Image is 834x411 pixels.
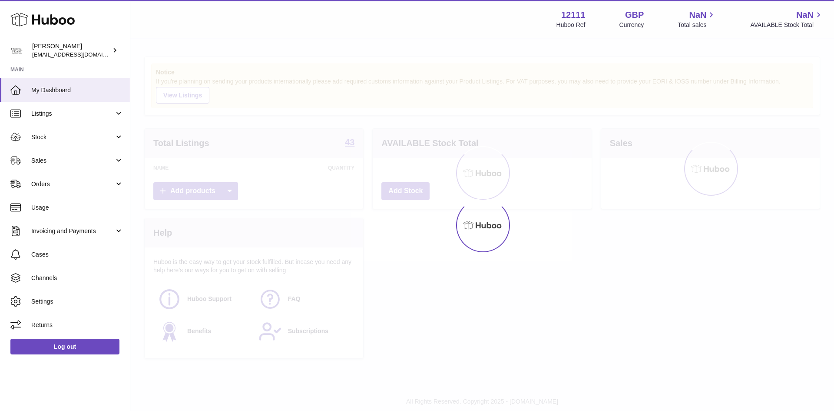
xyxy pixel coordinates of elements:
[561,9,586,21] strong: 12111
[678,21,716,29] span: Total sales
[31,321,123,329] span: Returns
[31,133,114,141] span: Stock
[31,110,114,118] span: Listings
[678,9,716,29] a: NaN Total sales
[31,227,114,235] span: Invoicing and Payments
[556,21,586,29] div: Huboo Ref
[31,204,123,212] span: Usage
[32,51,128,58] span: [EMAIL_ADDRESS][DOMAIN_NAME]
[750,9,824,29] a: NaN AVAILABLE Stock Total
[31,297,123,306] span: Settings
[10,44,23,57] img: internalAdmin-12111@internal.huboo.com
[750,21,824,29] span: AVAILABLE Stock Total
[31,86,123,94] span: My Dashboard
[619,21,644,29] div: Currency
[796,9,814,21] span: NaN
[31,157,114,165] span: Sales
[31,274,123,282] span: Channels
[625,9,644,21] strong: GBP
[689,9,706,21] span: NaN
[32,42,110,59] div: [PERSON_NAME]
[10,339,119,354] a: Log out
[31,180,114,188] span: Orders
[31,251,123,259] span: Cases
